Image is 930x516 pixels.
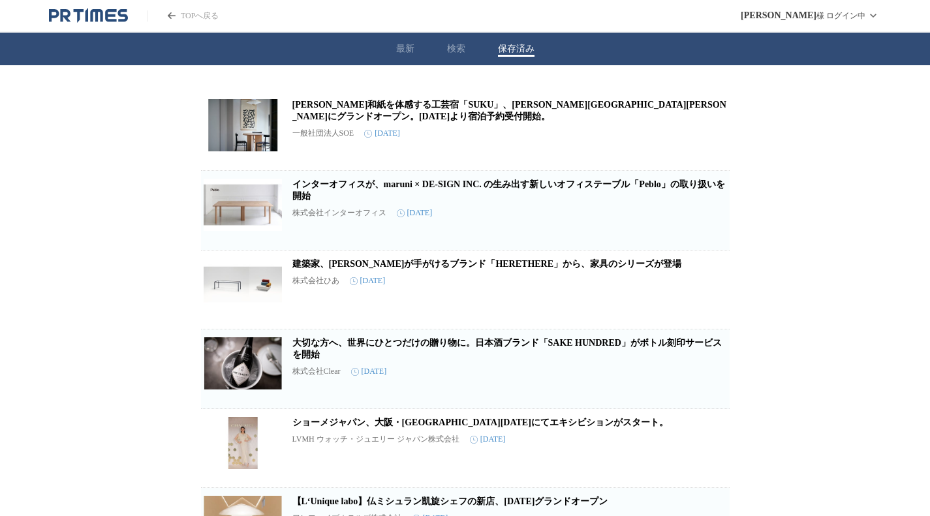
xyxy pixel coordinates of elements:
[292,338,722,359] a: 大切な方へ、世界にひとつだけの贈り物に。日本酒ブランド「SAKE HUNDRED」がボトル刻印サービスを開始
[498,43,535,55] button: 保存済み
[204,99,282,151] img: 越前和紙を体感する工芸宿「SUKU」、越前市今立にグランドオープン。10月10日より宿泊予約受付開始。
[364,129,400,138] time: [DATE]
[292,434,459,445] p: LVMH ウォッチ・ジュエリー ジャパン株式会社
[147,10,219,22] a: PR TIMESのトップページはこちら
[292,179,725,201] a: インターオフィスが、maruni × DE-SIGN INC. の生み出す新しいオフィステーブル「Peblo」の取り扱いを開始
[741,10,816,21] span: [PERSON_NAME]
[292,259,682,269] a: 建築家、[PERSON_NAME]が手がけるブランド「HERETHERE」から、家具のシリーズが登場
[397,208,433,218] time: [DATE]
[470,434,506,444] time: [DATE]
[292,275,339,286] p: 株式会社ひあ
[396,43,414,55] button: 最新
[204,417,282,469] img: ショーメジャパン、大阪・関西万博2025フランス館にてエキシビションがスタート。
[350,276,386,286] time: [DATE]
[204,337,282,389] img: 大切な方へ、世界にひとつだけの贈り物に。日本酒ブランド「SAKE HUNDRED」がボトル刻印サービスを開始
[292,366,341,377] p: 株式会社Clear
[292,128,354,139] p: 一般社団法人SOE
[292,496,608,506] a: 【L‘Unique labo】仏ミシュラン凱旋シェフの新店、[DATE]グランドオープン
[351,367,387,376] time: [DATE]
[292,207,386,219] p: 株式会社インターオフィス
[49,8,128,23] a: PR TIMESのトップページはこちら
[447,43,465,55] button: 検索
[292,100,726,121] a: [PERSON_NAME]和紙を体感する工芸宿「SUKU」、[PERSON_NAME][GEOGRAPHIC_DATA][PERSON_NAME]にグランドオープン。[DATE]より宿泊予約受付開始。
[204,179,282,231] img: インターオフィスが、maruni × DE-SIGN INC. の生み出す新しいオフィステーブル「Peblo」の取り扱いを開始
[204,258,282,311] img: 建築家、黒川雅之が手がけるブランド「HERETHERE」から、家具のシリーズが登場
[292,417,668,427] a: ショーメジャパン、大阪・[GEOGRAPHIC_DATA][DATE]にてエキシビションがスタート。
